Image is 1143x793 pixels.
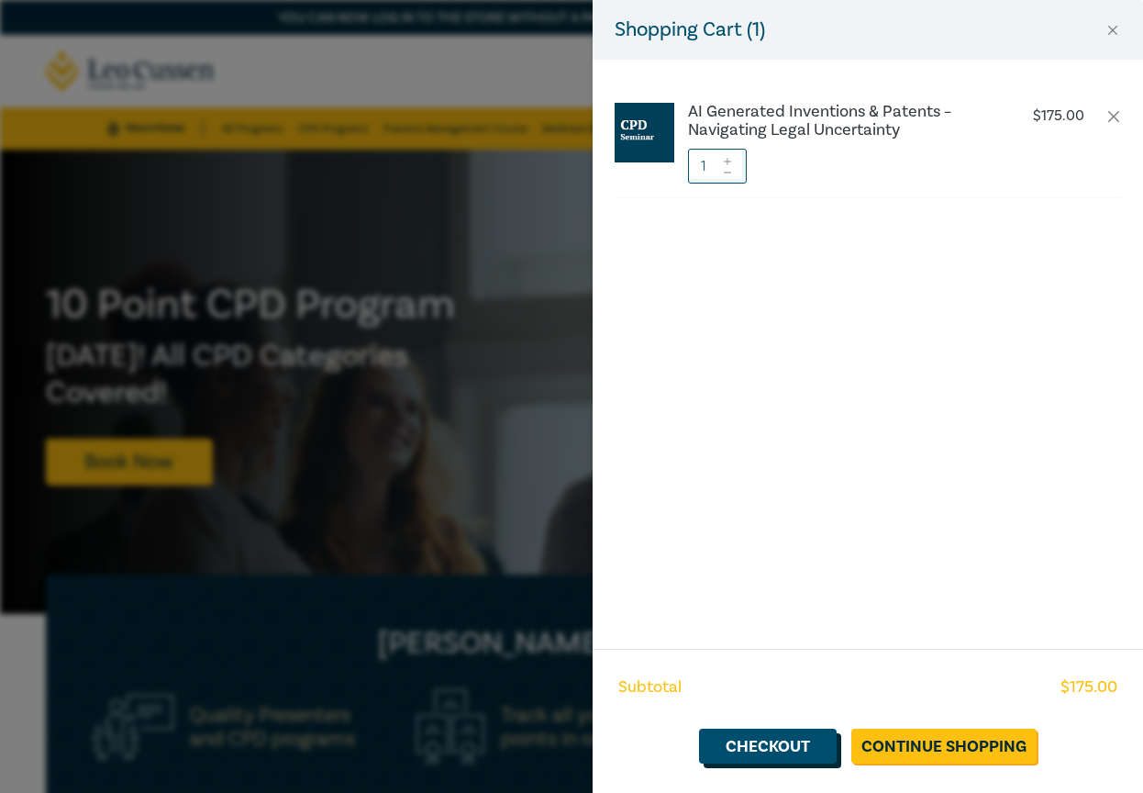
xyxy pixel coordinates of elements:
a: AI Generated Inventions & Patents – Navigating Legal Uncertainty [688,103,993,140]
a: Continue Shopping [851,729,1037,764]
span: $ 175.00 [1060,676,1117,699]
p: $ 175.00 [1033,107,1084,125]
img: CPD%20Seminar.jpg [615,103,674,162]
input: 1 [688,149,747,184]
a: Checkout [699,729,837,764]
button: Close [1104,22,1121,39]
span: Subtotal [618,676,682,699]
h5: Shopping Cart ( 1 ) [615,15,765,45]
